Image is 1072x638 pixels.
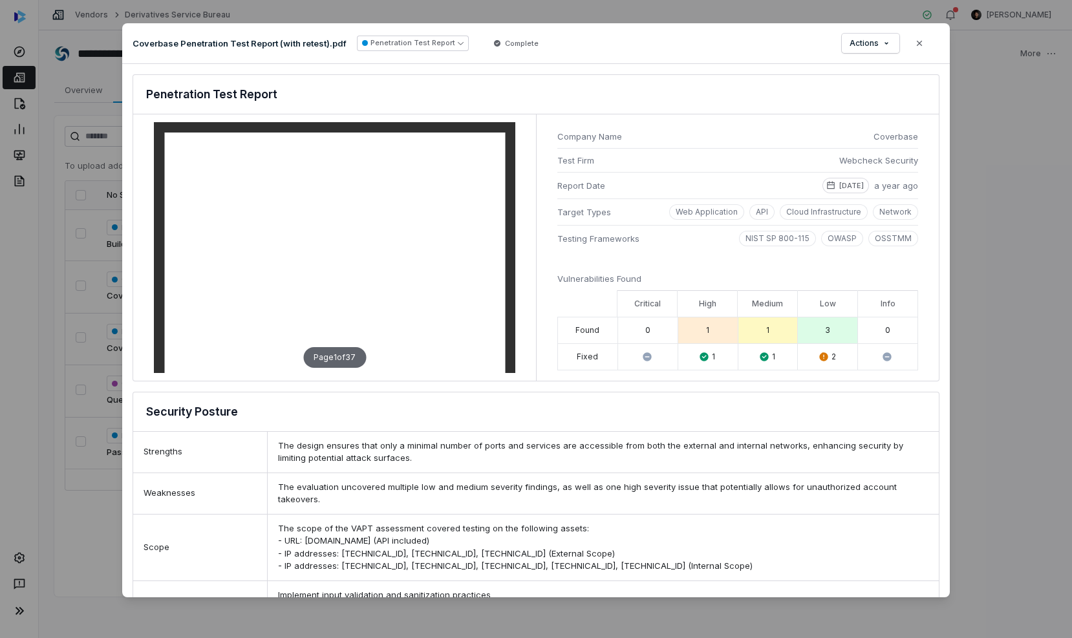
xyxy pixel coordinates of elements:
div: The evaluation uncovered multiple low and medium severity findings, as well as one high severity ... [278,481,928,506]
span: Actions [850,38,879,48]
span: Coverbase [874,130,918,143]
p: OSSTMM [875,233,912,244]
div: Found [575,325,599,335]
p: Cloud Infrastructure [786,207,861,217]
span: Report Date [557,179,812,192]
div: Implement input validation and sanitization practices [278,589,928,602]
label: Critical [634,299,661,309]
h3: Penetration Test Report [146,85,277,103]
div: 1 [706,325,709,335]
span: Test Firm [557,154,829,167]
span: a year ago [874,179,918,193]
span: Webcheck Security [839,154,918,167]
div: Page 1 of 37 [303,347,366,368]
p: Network [879,207,912,217]
span: Testing Frameworks [557,232,729,245]
div: 0 [885,325,890,335]
h3: Security Posture [146,403,238,421]
p: OWASP [828,233,857,244]
label: Medium [752,299,783,309]
p: Coverbase Penetration Test Report (with retest).pdf [133,37,347,49]
button: Penetration Test Report [357,36,469,51]
div: 1 [760,352,775,362]
div: 2 [820,352,836,362]
div: 1 [700,352,715,362]
div: 1 [766,325,769,335]
p: Web Application [676,207,738,217]
div: The scope of the VAPT assessment covered testing on the following assets: - URL: [DOMAIN_NAME] (A... [268,515,939,580]
span: Company Name [557,130,863,143]
div: Scope [133,515,268,580]
div: Fixed [577,352,598,362]
span: Complete [505,38,539,48]
p: [DATE] [839,180,864,191]
div: 0 [645,325,650,335]
div: The design ensures that only a minimal number of ports and services are accessible from both the ... [278,440,928,465]
div: Weaknesses [133,473,268,514]
p: NIST SP 800-115 [745,233,809,244]
span: Target Types [557,206,659,218]
span: Vulnerabilities Found [557,273,641,284]
button: Actions [842,34,899,53]
p: API [756,207,768,217]
label: Low [820,299,836,309]
div: Strengths [133,432,268,473]
label: Info [881,299,895,309]
div: 3 [825,325,830,335]
label: High [699,299,716,309]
